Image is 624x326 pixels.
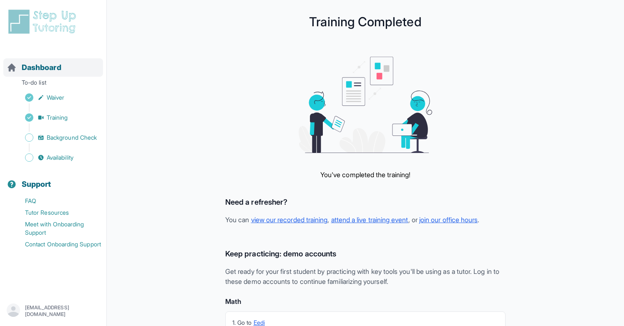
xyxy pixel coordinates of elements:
[225,266,506,286] p: Get ready for your first student by practicing with key tools you'll be using as a tutor. Log in ...
[7,8,81,35] img: logo
[225,215,506,225] p: You can , , or .
[47,93,64,102] span: Waiver
[7,92,106,103] a: Waiver
[331,216,408,224] a: attend a live training event
[22,178,51,190] span: Support
[22,62,61,73] span: Dashboard
[419,216,478,224] a: join our office hours
[7,132,106,143] a: Background Check
[320,170,410,180] p: You've completed the training!
[7,112,106,123] a: Training
[7,152,106,163] a: Availability
[7,207,106,218] a: Tutor Resources
[254,319,265,326] a: Eedi
[3,78,103,90] p: To-do list
[225,196,506,208] h3: Need a refresher?
[225,248,506,260] h3: Keep practicing: demo accounts
[123,17,607,27] h1: Training Completed
[47,113,68,122] span: Training
[47,133,97,142] span: Background Check
[7,195,106,207] a: FAQ
[7,303,100,318] button: [EMAIL_ADDRESS][DOMAIN_NAME]
[3,165,103,193] button: Support
[7,218,106,238] a: Meet with Onboarding Support
[47,153,73,162] span: Availability
[251,216,328,224] a: view our recorded training
[25,304,100,318] p: [EMAIL_ADDRESS][DOMAIN_NAME]
[299,57,432,153] img: meeting graphic
[7,238,106,250] a: Contact Onboarding Support
[225,296,506,306] h4: Math
[3,48,103,77] button: Dashboard
[7,62,61,73] a: Dashboard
